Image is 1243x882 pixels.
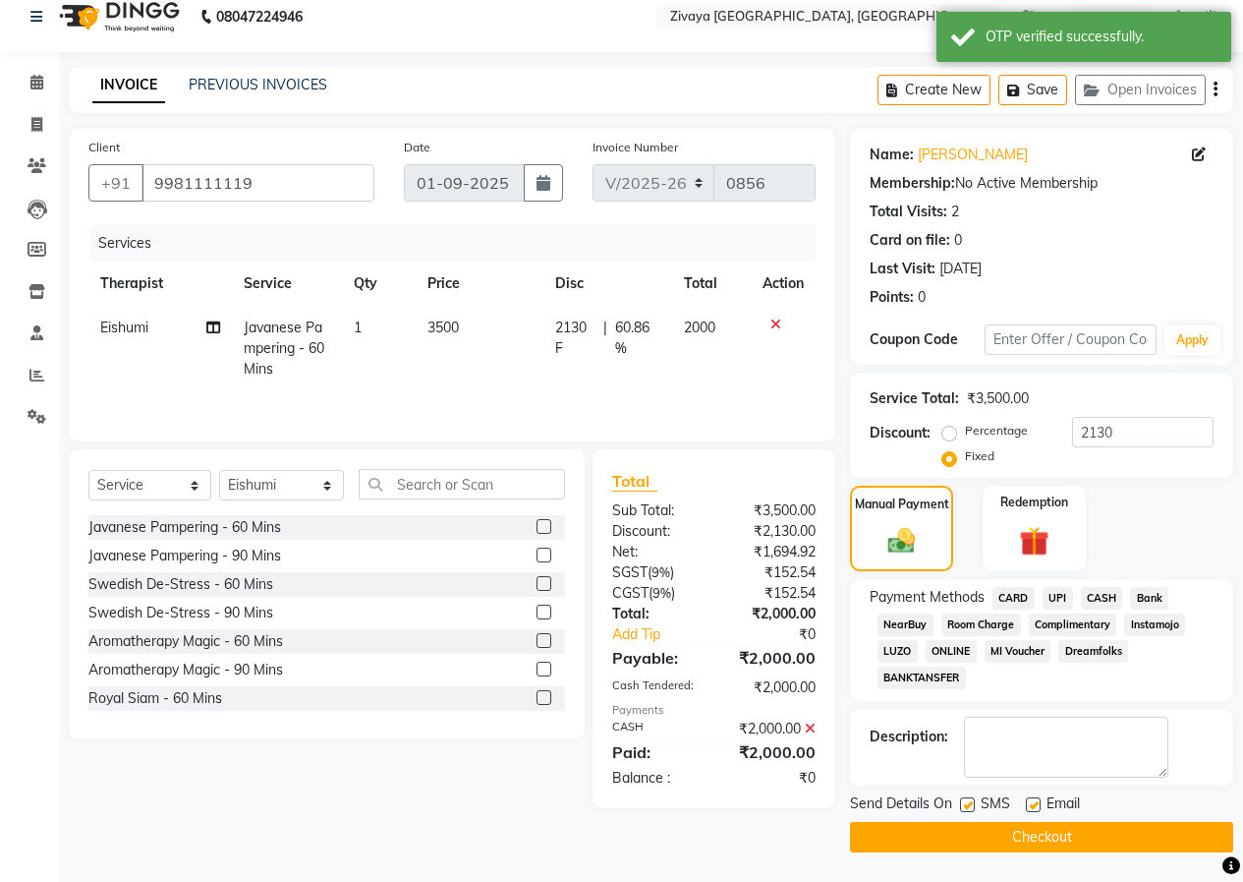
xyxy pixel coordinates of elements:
[965,422,1028,440] label: Percentage
[939,259,982,279] div: [DATE]
[850,794,952,818] span: Send Details On
[1010,523,1058,559] img: _gift.svg
[713,521,830,542] div: ₹2,130.00
[342,262,416,306] th: Qty
[870,388,959,409] div: Service Total:
[652,585,671,601] span: 9%
[354,319,362,336] span: 1
[88,574,273,595] div: Swedish De-Stress - 60 Mins
[1124,614,1185,636] span: Instamojo
[855,496,949,513] label: Manual Payment
[713,583,830,604] div: ₹152.54
[985,324,1157,355] input: Enter Offer / Coupon Code
[877,614,933,636] span: NearBuy
[1081,587,1123,610] span: CASH
[100,319,148,336] span: Eishumi
[90,225,830,262] div: Services
[1043,587,1073,610] span: UPI
[543,262,672,306] th: Disc
[870,202,947,222] div: Total Visits:
[615,318,661,359] span: 60.86 %
[870,329,985,350] div: Coupon Code
[879,525,925,557] img: _cash.svg
[870,173,1214,194] div: No Active Membership
[555,318,594,359] span: 2130 F
[612,471,657,492] span: Total
[941,614,1021,636] span: Room Charge
[1058,640,1128,663] span: Dreamfolks
[1130,587,1168,610] span: Bank
[877,75,990,105] button: Create New
[88,262,232,306] th: Therapist
[88,631,283,652] div: Aromatherapy Magic - 60 Mins
[733,624,830,645] div: ₹0
[597,677,714,698] div: Cash Tendered:
[918,145,1028,165] a: [PERSON_NAME]
[88,139,120,156] label: Client
[870,423,931,443] div: Discount:
[427,319,459,336] span: 3500
[612,584,649,602] span: CGST
[88,688,222,709] div: Royal Siam - 60 Mins
[597,740,714,764] div: Paid:
[870,287,914,308] div: Points:
[597,521,714,542] div: Discount:
[597,562,714,583] div: ( )
[992,587,1035,610] span: CARD
[92,68,165,103] a: INVOICE
[597,719,714,739] div: CASH
[1029,614,1117,636] span: Complimentary
[672,262,751,306] th: Total
[684,319,715,336] span: 2000
[1164,325,1220,355] button: Apply
[1075,75,1206,105] button: Open Invoices
[877,667,966,689] span: BANKTANSFER
[926,640,977,663] span: ONLINE
[244,319,324,378] span: Javanese Pampering - 60 Mins
[359,469,565,500] input: Search or Scan
[88,164,143,202] button: +91
[88,517,281,538] div: Javanese Pampering - 60 Mins
[954,230,962,251] div: 0
[870,230,950,251] div: Card on file:
[713,500,830,521] div: ₹3,500.00
[965,447,994,465] label: Fixed
[870,145,914,165] div: Name:
[88,660,283,680] div: Aromatherapy Magic - 90 Mins
[870,259,935,279] div: Last Visit:
[603,318,607,359] span: |
[998,75,1067,105] button: Save
[713,542,830,562] div: ₹1,694.92
[651,564,670,580] span: 9%
[713,604,830,624] div: ₹2,000.00
[597,604,714,624] div: Total:
[189,76,327,93] a: PREVIOUS INVOICES
[981,794,1010,818] span: SMS
[597,583,714,604] div: ( )
[870,727,948,747] div: Description:
[713,562,830,583] div: ₹152.54
[404,139,430,156] label: Date
[232,262,343,306] th: Service
[751,262,816,306] th: Action
[597,542,714,562] div: Net:
[713,719,830,739] div: ₹2,000.00
[1000,494,1068,511] label: Redemption
[713,646,830,670] div: ₹2,000.00
[612,702,816,719] div: Payments
[985,640,1051,663] span: MI Voucher
[870,173,955,194] div: Membership:
[1046,794,1080,818] span: Email
[88,603,273,623] div: Swedish De-Stress - 90 Mins
[870,587,985,608] span: Payment Methods
[713,677,830,698] div: ₹2,000.00
[713,768,830,789] div: ₹0
[597,768,714,789] div: Balance :
[597,624,733,645] a: Add Tip
[88,546,281,566] div: Javanese Pampering - 90 Mins
[877,640,918,663] span: LUZO
[593,139,678,156] label: Invoice Number
[986,27,1216,47] div: OTP verified successfully.
[967,388,1029,409] div: ₹3,500.00
[141,164,374,202] input: Search by Name/Mobile/Email/Code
